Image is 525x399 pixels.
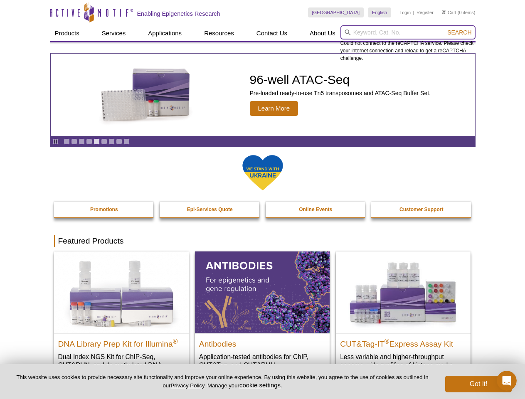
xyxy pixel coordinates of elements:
h2: DNA Library Prep Kit for Illumina [58,336,185,348]
a: Customer Support [371,202,472,217]
a: Cart [442,10,456,15]
img: We Stand With Ukraine [242,154,283,191]
li: (0 items) [442,7,476,17]
input: Keyword, Cat. No. [340,25,476,39]
a: Toggle autoplay [52,138,59,145]
a: Products [50,25,84,41]
a: Contact Us [251,25,292,41]
button: cookie settings [239,382,281,389]
sup: ® [385,337,389,345]
span: Search [447,29,471,36]
a: DNA Library Prep Kit for Illumina DNA Library Prep Kit for Illumina® Dual Index NGS Kit for ChIP-... [54,251,189,386]
img: All Antibodies [195,251,330,333]
a: Privacy Policy [170,382,204,389]
a: [GEOGRAPHIC_DATA] [308,7,364,17]
a: Go to slide 1 [64,138,70,145]
strong: Online Events [299,207,332,212]
h2: Featured Products [54,235,471,247]
sup: ® [173,337,178,345]
a: Epi-Services Quote [160,202,260,217]
a: Login [399,10,411,15]
a: Active Motif Kit photo 96-well ATAC-Seq Pre-loaded ready-to-use Tn5 transposomes and ATAC-Seq Buf... [51,54,475,136]
img: Your Cart [442,10,446,14]
a: Online Events [266,202,366,217]
a: Resources [199,25,239,41]
a: Register [417,10,434,15]
a: Go to slide 8 [116,138,122,145]
a: About Us [305,25,340,41]
p: Dual Index NGS Kit for ChIP-Seq, CUT&RUN, and ds methylated DNA assays. [58,352,185,378]
article: 96-well ATAC-Seq [51,54,475,136]
img: DNA Library Prep Kit for Illumina [54,251,189,333]
p: Less variable and higher-throughput genome-wide profiling of histone marks​. [340,352,466,369]
a: Applications [143,25,187,41]
a: Promotions [54,202,155,217]
h2: 96-well ATAC-Seq [250,74,431,86]
div: Could not connect to the reCAPTCHA service. Please check your internet connection and reload to g... [340,25,476,62]
a: Go to slide 9 [123,138,130,145]
img: Active Motif Kit photo [94,64,198,126]
h2: Enabling Epigenetics Research [137,10,220,17]
li: | [413,7,414,17]
a: Go to slide 3 [79,138,85,145]
span: Learn More [250,101,298,116]
iframe: Intercom live chat [497,371,517,391]
p: Application-tested antibodies for ChIP, CUT&Tag, and CUT&RUN. [199,352,325,369]
button: Got it! [445,376,512,392]
a: Go to slide 2 [71,138,77,145]
a: Go to slide 4 [86,138,92,145]
strong: Epi-Services Quote [187,207,233,212]
a: English [368,7,391,17]
p: Pre-loaded ready-to-use Tn5 transposomes and ATAC-Seq Buffer Set. [250,89,431,97]
strong: Promotions [90,207,118,212]
a: All Antibodies Antibodies Application-tested antibodies for ChIP, CUT&Tag, and CUT&RUN. [195,251,330,377]
button: Search [445,29,474,36]
a: Go to slide 6 [101,138,107,145]
a: Go to slide 5 [94,138,100,145]
a: CUT&Tag-IT® Express Assay Kit CUT&Tag-IT®Express Assay Kit Less variable and higher-throughput ge... [336,251,471,377]
h2: Antibodies [199,336,325,348]
h2: CUT&Tag-IT Express Assay Kit [340,336,466,348]
img: CUT&Tag-IT® Express Assay Kit [336,251,471,333]
a: Go to slide 7 [108,138,115,145]
strong: Customer Support [399,207,443,212]
a: Services [97,25,131,41]
p: This website uses cookies to provide necessary site functionality and improve your online experie... [13,374,431,389]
